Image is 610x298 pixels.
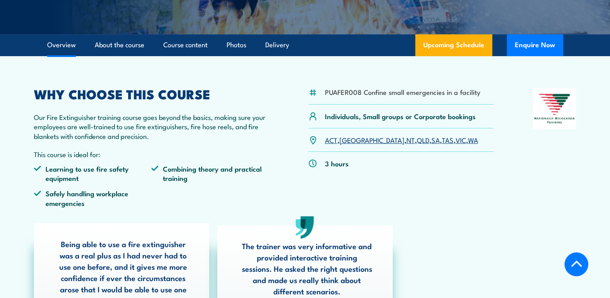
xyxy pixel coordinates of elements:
a: Upcoming Schedule [415,34,492,56]
a: TAS [442,135,454,145]
p: The trainer was very informative and provided interactive training sessions. He asked the right q... [241,240,373,297]
p: Individuals, Small groups or Corporate bookings [325,111,476,121]
a: Delivery [265,34,289,56]
button: Enquire Now [507,34,563,56]
li: Combining theory and practical training [151,164,269,183]
p: 3 hours [325,159,349,168]
li: Safely handling workplace emergencies [34,189,152,208]
p: This course is ideal for: [34,149,269,159]
a: SA [431,135,440,145]
a: [GEOGRAPHIC_DATA] [339,135,404,145]
li: Learning to use fire safety equipment [34,164,152,183]
a: Course content [163,34,208,56]
a: Photos [227,34,246,56]
p: , , , , , , , [325,135,478,145]
a: NT [406,135,415,145]
a: QLD [417,135,429,145]
a: About the course [95,34,144,56]
a: WA [468,135,478,145]
h2: WHY CHOOSE THIS COURSE [34,88,269,99]
li: PUAFER008 Confine small emergencies in a facility [325,87,481,97]
a: ACT [325,135,337,145]
a: VIC [456,135,466,145]
a: Overview [47,34,76,56]
img: Nationally Recognised Training logo. [533,88,577,129]
p: Our Fire Extinguisher training course goes beyond the basics, making sure your employees are well... [34,112,269,141]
